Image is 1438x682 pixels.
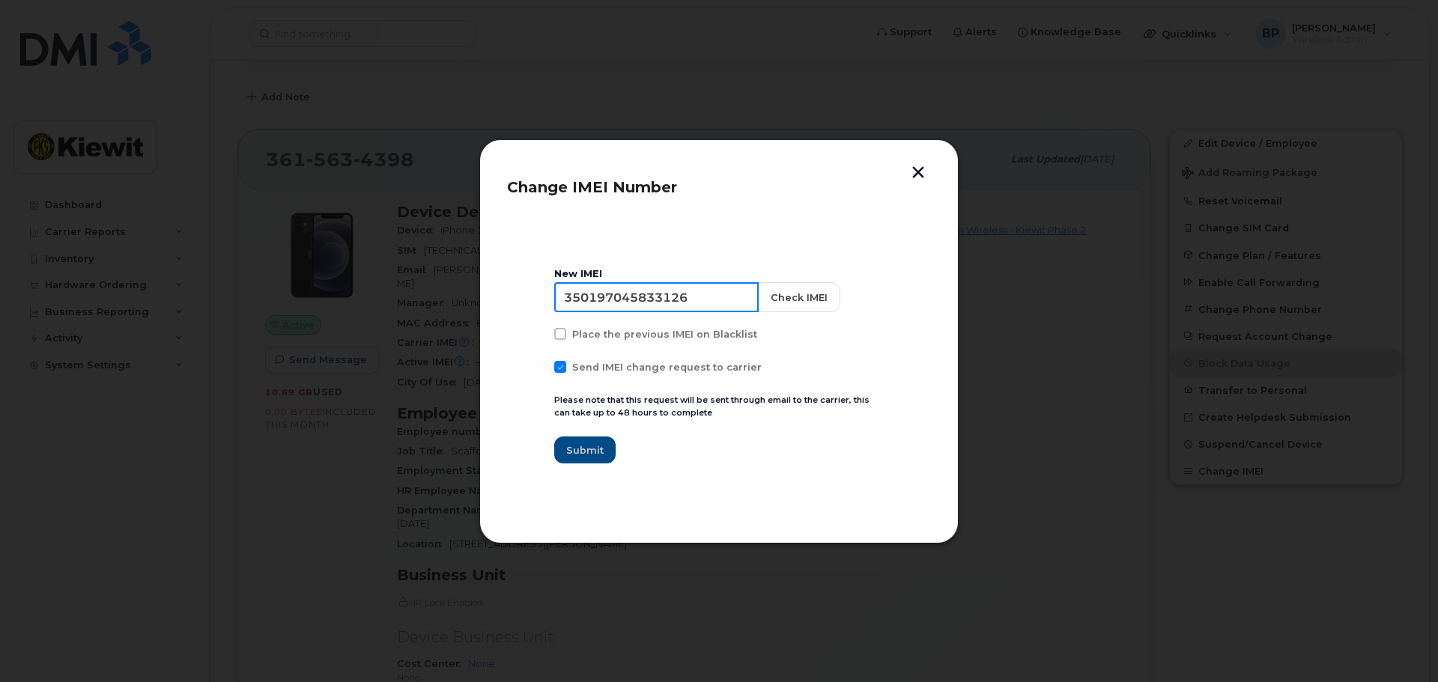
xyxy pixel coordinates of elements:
span: Place the previous IMEI on Blacklist [572,329,757,340]
div: New IMEI [554,268,884,280]
input: Send IMEI change request to carrier [536,361,544,368]
span: Send IMEI change request to carrier [572,362,762,373]
iframe: Messenger Launcher [1373,617,1427,671]
button: Check IMEI [758,282,840,312]
input: Place the previous IMEI on Blacklist [536,328,544,335]
small: Please note that this request will be sent through email to the carrier, this can take up to 48 h... [554,395,870,418]
span: Submit [566,443,604,457]
button: Submit [554,436,616,463]
span: Change IMEI Number [507,178,677,196]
